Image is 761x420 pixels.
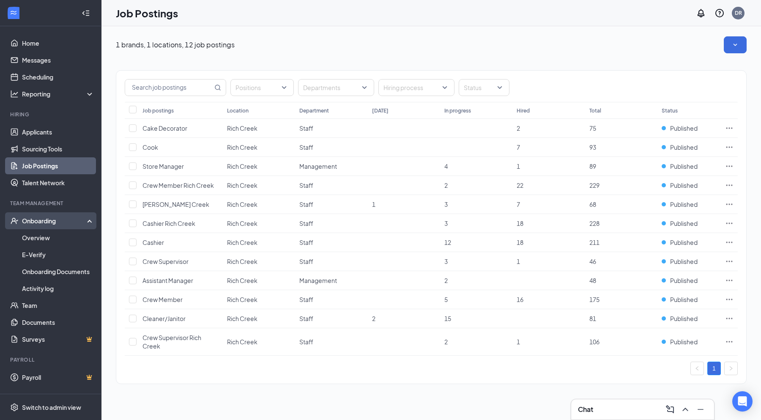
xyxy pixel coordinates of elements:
[227,124,257,132] span: Rich Creek
[22,90,95,98] div: Reporting
[517,181,523,189] span: 22
[708,362,720,375] a: 1
[299,162,337,170] span: Management
[670,276,698,285] span: Published
[724,36,747,53] button: SmallChevronDown
[223,309,295,328] td: Rich Creek
[142,334,201,350] span: Crew Supervisor Rich Creek
[714,8,725,18] svg: QuestionInfo
[444,239,451,246] span: 12
[223,271,295,290] td: Rich Creek
[22,263,94,280] a: Onboarding Documents
[142,181,214,189] span: Crew Member Rich Creek
[670,181,698,189] span: Published
[142,143,158,151] span: Cook
[82,9,90,17] svg: Collapse
[725,162,734,170] svg: Ellipses
[670,219,698,228] span: Published
[725,338,734,346] svg: Ellipses
[725,238,734,247] svg: Ellipses
[22,35,94,52] a: Home
[690,362,704,375] li: Previous Page
[295,328,367,356] td: Staff
[517,200,520,208] span: 7
[227,296,257,303] span: Rich Creek
[440,102,512,119] th: In progress
[227,239,257,246] span: Rich Creek
[444,338,448,346] span: 2
[444,162,448,170] span: 4
[517,143,520,151] span: 7
[725,257,734,266] svg: Ellipses
[696,8,706,18] svg: Notifications
[372,200,375,208] span: 1
[22,140,94,157] a: Sourcing Tools
[22,124,94,140] a: Applicants
[517,338,520,346] span: 1
[724,362,738,375] button: right
[214,84,221,91] svg: MagnifyingGlass
[725,143,734,151] svg: Ellipses
[444,296,448,303] span: 5
[444,258,448,265] span: 3
[295,195,367,214] td: Staff
[142,200,209,208] span: [PERSON_NAME] Creek
[670,295,698,304] span: Published
[10,90,19,98] svg: Analysis
[725,219,734,228] svg: Ellipses
[299,258,313,265] span: Staff
[295,252,367,271] td: Staff
[589,200,596,208] span: 68
[227,338,257,346] span: Rich Creek
[142,124,187,132] span: Cake Decorator
[10,217,19,225] svg: UserCheck
[299,107,329,114] div: Department
[589,296,599,303] span: 175
[589,277,596,284] span: 48
[295,309,367,328] td: Staff
[22,174,94,191] a: Talent Network
[22,297,94,314] a: Team
[295,176,367,195] td: Staff
[657,102,721,119] th: Status
[444,181,448,189] span: 2
[142,277,193,284] span: Assistant Manager
[368,102,440,119] th: [DATE]
[589,315,596,322] span: 81
[695,404,706,415] svg: Minimize
[735,9,742,16] div: DR
[299,181,313,189] span: Staff
[299,296,313,303] span: Staff
[517,296,523,303] span: 16
[22,280,94,297] a: Activity log
[223,290,295,309] td: Rich Creek
[724,362,738,375] li: Next Page
[299,338,313,346] span: Staff
[732,391,753,412] div: Open Intercom Messenger
[585,102,657,119] th: Total
[589,220,599,227] span: 228
[142,162,184,170] span: Store Manager
[299,200,313,208] span: Staff
[22,229,94,246] a: Overview
[227,162,257,170] span: Rich Creek
[589,124,596,132] span: 75
[299,143,313,151] span: Staff
[690,362,704,375] button: left
[517,220,523,227] span: 18
[589,258,596,265] span: 46
[665,404,675,415] svg: ComposeMessage
[116,6,178,20] h1: Job Postings
[22,314,94,331] a: Documents
[589,181,599,189] span: 229
[9,8,18,17] svg: WorkstreamLogo
[227,181,257,189] span: Rich Creek
[695,366,700,371] span: left
[679,403,692,416] button: ChevronUp
[223,157,295,176] td: Rich Creek
[725,200,734,209] svg: Ellipses
[670,338,698,346] span: Published
[725,314,734,323] svg: Ellipses
[670,200,698,209] span: Published
[299,315,313,322] span: Staff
